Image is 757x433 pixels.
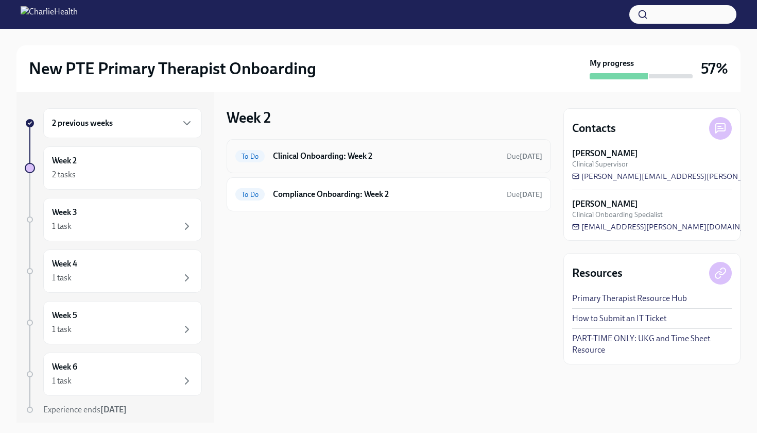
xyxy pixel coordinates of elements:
[590,58,634,69] strong: My progress
[572,210,663,220] span: Clinical Onboarding Specialist
[572,265,623,281] h4: Resources
[52,375,72,387] div: 1 task
[25,146,202,190] a: Week 22 tasks
[25,301,202,344] a: Week 51 task
[572,121,616,136] h4: Contacts
[52,272,72,284] div: 1 task
[235,148,542,164] a: To DoClinical Onboarding: Week 2Due[DATE]
[572,333,732,356] a: PART-TIME ONLY: UKG and Time Sheet Resource
[520,190,542,199] strong: [DATE]
[52,324,72,335] div: 1 task
[572,293,687,304] a: Primary Therapist Resource Hub
[52,221,72,232] div: 1 task
[572,313,666,324] a: How to Submit an IT Ticket
[52,361,77,373] h6: Week 6
[100,405,127,414] strong: [DATE]
[273,151,498,162] h6: Clinical Onboarding: Week 2
[572,159,628,169] span: Clinical Supervisor
[29,58,316,79] h2: New PTE Primary Therapist Onboarding
[235,153,265,160] span: To Do
[52,118,113,129] h6: 2 previous weeks
[227,108,271,127] h3: Week 2
[21,6,78,23] img: CharlieHealth
[235,191,265,198] span: To Do
[701,59,728,78] h3: 57%
[52,169,76,180] div: 2 tasks
[52,155,77,166] h6: Week 2
[25,198,202,241] a: Week 31 task
[520,152,542,161] strong: [DATE]
[25,353,202,396] a: Week 61 task
[52,258,77,270] h6: Week 4
[572,148,638,159] strong: [PERSON_NAME]
[507,190,542,199] span: Due
[273,189,498,200] h6: Compliance Onboarding: Week 2
[507,152,542,161] span: September 27th, 2025 10:00
[52,310,77,321] h6: Week 5
[43,405,127,414] span: Experience ends
[572,198,638,210] strong: [PERSON_NAME]
[43,108,202,138] div: 2 previous weeks
[52,207,77,218] h6: Week 3
[507,190,542,199] span: September 27th, 2025 10:00
[235,186,542,203] a: To DoCompliance Onboarding: Week 2Due[DATE]
[25,249,202,293] a: Week 41 task
[507,152,542,161] span: Due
